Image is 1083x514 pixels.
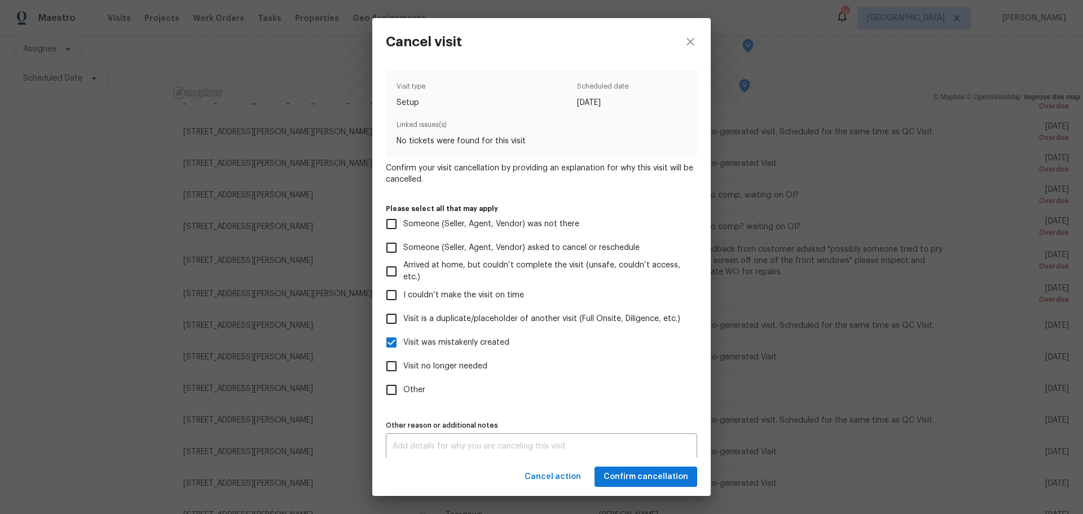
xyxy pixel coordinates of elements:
span: Visit no longer needed [403,361,487,372]
span: I couldn’t make the visit on time [403,289,524,301]
label: Please select all that may apply [386,205,697,212]
span: Other [403,384,425,396]
h3: Cancel visit [386,34,462,50]
span: Someone (Seller, Agent, Vendor) was not there [403,218,579,230]
span: Visit was mistakenly created [403,337,509,349]
span: Scheduled date [577,81,628,97]
span: [DATE] [577,97,628,108]
span: Cancel action [525,470,581,484]
span: Setup [397,97,425,108]
span: No tickets were found for this visit [397,135,686,147]
button: Confirm cancellation [595,467,697,487]
span: Confirm your visit cancellation by providing an explanation for why this visit will be cancelled. [386,162,697,185]
label: Other reason or additional notes [386,422,697,429]
button: close [670,18,711,65]
button: Cancel action [520,467,585,487]
span: Visit type [397,81,425,97]
span: Confirm cancellation [604,470,688,484]
span: Arrived at home, but couldn’t complete the visit (unsafe, couldn’t access, etc.) [403,260,688,283]
span: Linked issues(s) [397,119,686,135]
span: Someone (Seller, Agent, Vendor) asked to cancel or reschedule [403,242,640,254]
span: Visit is a duplicate/placeholder of another visit (Full Onsite, Diligence, etc.) [403,313,680,325]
